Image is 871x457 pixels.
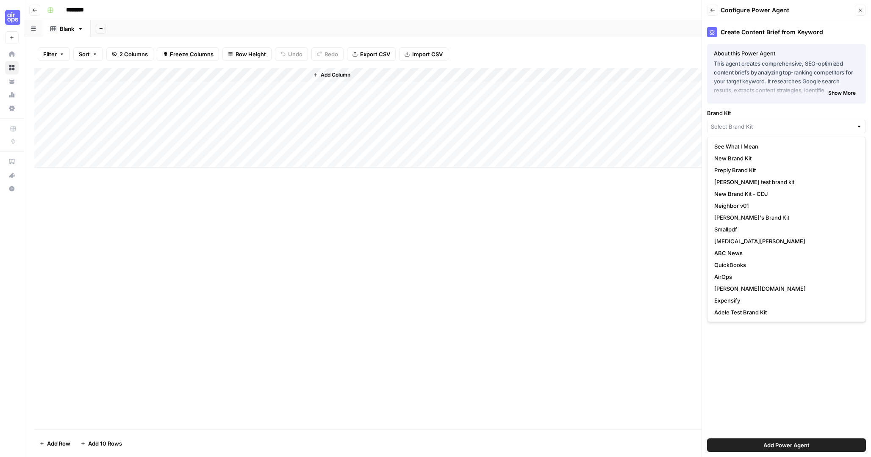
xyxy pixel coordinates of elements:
button: Add Column [310,69,354,80]
a: Home [5,47,19,61]
span: New Brand Kit [714,154,855,162]
span: Freeze Columns [170,50,214,58]
span: Add Column [321,71,350,79]
span: Preply Brand Kit [714,166,855,174]
button: Row Height [222,47,272,61]
button: Add 10 Rows [75,437,127,450]
button: Add Row [34,437,75,450]
button: Export CSV [347,47,396,61]
button: Add Power Agent [707,438,866,452]
span: [PERSON_NAME]'s Brand Kit [714,213,855,222]
div: Create Content Brief from Keyword [707,27,866,37]
span: Import CSV [412,50,443,58]
span: Neighbor v01 [714,201,855,210]
span: Adele Test Brand Kit [714,308,855,317]
span: Smallpdf [714,225,855,234]
span: Sort [79,50,90,58]
span: [MEDICAL_DATA][PERSON_NAME] [714,237,855,245]
span: 2 Columns [119,50,148,58]
button: Freeze Columns [157,47,219,61]
span: Filter [43,50,57,58]
span: Undo [288,50,302,58]
span: See What I Mean [714,142,855,151]
span: Show More [828,89,856,97]
span: [PERSON_NAME] test brand kit [714,178,855,186]
a: Browse [5,61,19,74]
div: About this Power Agent [714,49,859,58]
span: Add Row [47,439,70,448]
a: Your Data [5,74,19,88]
img: Cohort 5 Logo [5,10,20,25]
button: Help + Support [5,182,19,195]
span: Redo [325,50,338,58]
span: AirOps [714,273,855,281]
span: Add 10 Rows [88,439,122,448]
span: [PERSON_NAME][DOMAIN_NAME] [714,284,855,293]
a: AirOps Academy [5,155,19,168]
button: Import CSV [399,47,448,61]
span: New Brand Kit - CDJ [714,190,855,198]
button: What's new? [5,168,19,182]
button: Filter [38,47,70,61]
button: Undo [275,47,308,61]
span: ABC News [714,249,855,257]
button: Redo [311,47,344,61]
button: Workspace: Cohort 5 [5,7,19,28]
button: Sort [73,47,103,61]
span: Add Power Agent [763,441,810,449]
p: This agent creates comprehensive, SEO-optimized content briefs by analyzing top-ranking competito... [714,59,859,95]
div: Blank [60,25,74,33]
span: Export CSV [360,50,390,58]
span: Expensify [714,296,855,305]
button: Show More [825,88,859,99]
a: Settings [5,102,19,115]
label: Brand Kit [707,109,866,117]
a: Blank [43,20,91,37]
span: Row Height [236,50,266,58]
input: Select Brand Kit [711,122,853,131]
div: What's new? [6,169,18,182]
a: Usage [5,88,19,102]
span: QuickBooks [714,261,855,269]
button: 2 Columns [106,47,153,61]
